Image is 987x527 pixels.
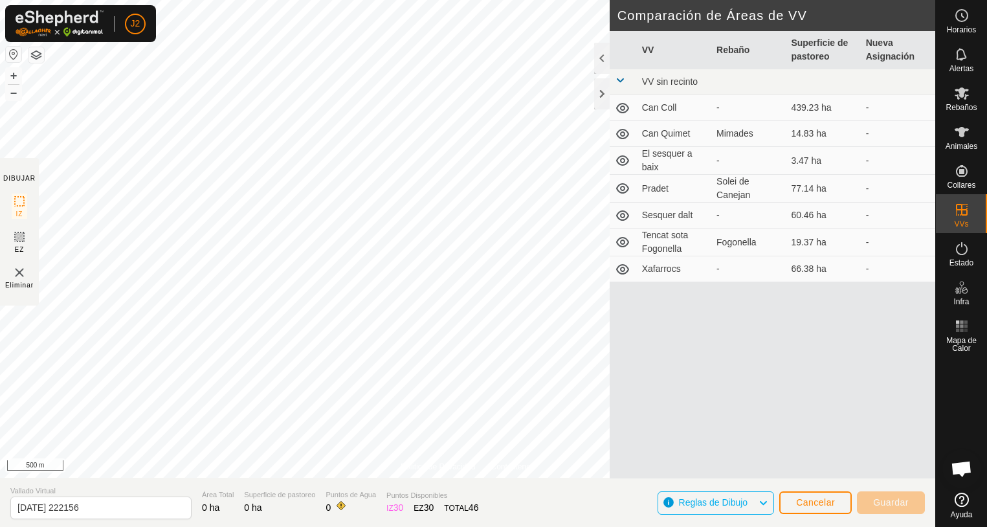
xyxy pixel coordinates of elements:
[949,65,973,73] span: Alertas
[716,262,781,276] div: -
[716,208,781,222] div: -
[6,85,21,100] button: –
[861,203,935,229] td: -
[5,280,34,290] span: Eliminar
[796,497,835,508] span: Cancelar
[861,121,935,147] td: -
[28,47,44,63] button: Capas del Mapa
[424,502,434,513] span: 30
[16,10,104,37] img: Logo Gallagher
[861,175,935,203] td: -
[946,142,977,150] span: Animales
[947,181,975,189] span: Collares
[326,489,376,500] span: Puntos de Agua
[131,17,140,30] span: J2
[637,229,711,256] td: Tencat sota Fogonella
[202,489,234,500] span: Área Total
[3,174,36,183] div: DIBUJAR
[779,491,852,514] button: Cancelar
[953,298,969,306] span: Infra
[394,502,404,513] span: 30
[786,147,860,175] td: 3.47 ha
[861,229,935,256] td: -
[617,8,935,23] h2: Comparación de Áreas de VV
[6,47,21,62] button: Restablecer Mapa
[637,203,711,229] td: Sesquer dalt
[386,501,403,515] div: IZ
[954,220,968,228] span: VVs
[873,497,909,508] span: Guardar
[12,265,27,280] img: VV
[401,461,475,473] a: Política de Privacidad
[491,461,535,473] a: Contáctenos
[637,95,711,121] td: Can Coll
[786,256,860,282] td: 66.38 ha
[861,147,935,175] td: -
[942,449,981,488] a: Chat abierto
[786,121,860,147] td: 14.83 ha
[469,502,479,513] span: 46
[637,256,711,282] td: Xafarrocs
[946,104,977,111] span: Rebaños
[861,256,935,282] td: -
[786,175,860,203] td: 77.14 ha
[716,127,781,140] div: Mimades
[857,491,925,514] button: Guardar
[939,337,984,352] span: Mapa de Calor
[637,175,711,203] td: Pradet
[716,101,781,115] div: -
[711,31,786,69] th: Rebaño
[716,236,781,249] div: Fogonella
[637,121,711,147] td: Can Quimet
[786,31,860,69] th: Superficie de pastoreo
[637,31,711,69] th: VV
[861,31,935,69] th: Nueva Asignación
[202,502,219,513] span: 0 ha
[642,76,698,87] span: VV sin recinto
[637,147,711,175] td: El sesquer a baix
[386,490,478,501] span: Puntos Disponibles
[444,501,478,515] div: TOTAL
[716,154,781,168] div: -
[949,259,973,267] span: Estado
[244,502,261,513] span: 0 ha
[786,229,860,256] td: 19.37 ha
[947,26,976,34] span: Horarios
[15,245,25,254] span: EZ
[414,501,434,515] div: EZ
[326,502,331,513] span: 0
[716,175,781,202] div: Solei de Canejan
[786,95,860,121] td: 439.23 ha
[10,486,192,497] span: Vallado Virtual
[679,497,748,508] span: Reglas de Dibujo
[244,489,315,500] span: Superficie de pastoreo
[786,203,860,229] td: 60.46 ha
[16,209,23,219] span: IZ
[936,488,987,524] a: Ayuda
[861,95,935,121] td: -
[951,511,973,519] span: Ayuda
[6,68,21,84] button: +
